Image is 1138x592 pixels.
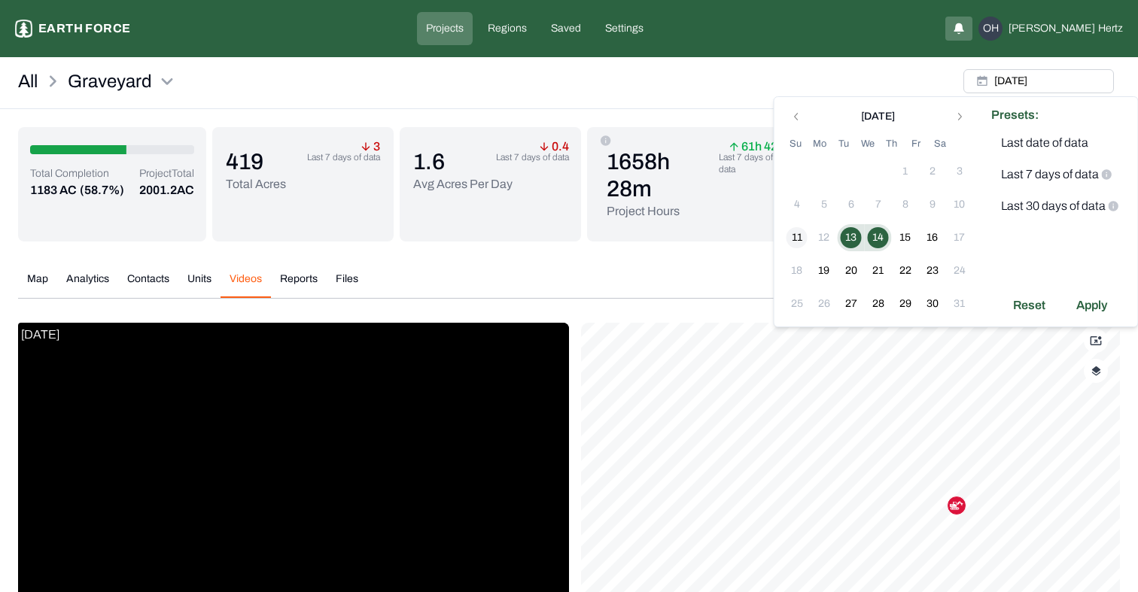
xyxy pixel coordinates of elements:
[719,151,788,175] p: Last 7 days of data
[118,272,178,298] button: Contacts
[413,148,513,175] p: 1.6
[922,293,943,314] button: 30
[1067,293,1116,317] div: Apply
[880,136,904,152] th: Thursday
[68,69,152,93] p: Graveyard
[814,260,835,281] button: 19
[413,175,513,193] p: Avg Acres Per Day
[417,12,473,45] a: Projects
[496,151,569,163] p: Last 7 days of data
[226,148,286,175] p: 419
[841,260,862,281] button: 20
[18,69,38,93] a: All
[226,175,286,193] p: Total Acres
[832,136,856,152] th: Tuesday
[361,142,380,151] p: 3
[1001,165,1099,184] p: Last 7 days of data
[841,227,862,248] button: 13
[729,142,738,151] img: arrow
[895,293,916,314] button: 29
[221,272,271,298] button: Videos
[922,260,943,281] button: 23
[787,106,808,127] button: Go to previous month
[15,20,32,38] img: earthforce-logo-white-uG4MPadI.svg
[841,293,862,314] button: 27
[978,17,1003,41] div: OH
[139,181,194,199] p: 2001.2 AC
[540,142,569,151] p: 0.4
[784,136,808,152] th: Sunday
[361,142,370,151] img: arrow
[605,21,644,36] p: Settings
[895,227,916,248] button: 15
[596,12,653,45] a: Settings
[426,21,464,36] p: Projects
[18,272,57,298] button: Map
[991,106,1129,124] p: Presets:
[1004,293,1054,317] div: Reset
[139,166,194,181] p: Project Total
[868,293,889,314] button: 28
[978,17,1123,41] button: OH[PERSON_NAME]Hertz
[30,181,77,199] p: 1183 AC
[808,136,832,152] th: Monday
[1001,197,1106,215] p: Last 30 days of data
[861,109,895,124] div: [DATE]
[1098,21,1123,36] span: Hertz
[868,260,889,281] button: 21
[38,20,130,38] p: Earth force
[868,227,889,248] button: 14
[540,142,549,151] img: arrow
[488,21,527,36] p: Regions
[856,136,880,152] th: Wednesday
[1001,134,1088,152] p: Last date of data
[949,106,970,127] button: Go to next month
[928,136,952,152] th: Saturday
[1091,366,1101,376] img: layerIcon
[178,272,221,298] button: Units
[479,12,536,45] a: Regions
[18,323,62,347] p: [DATE]
[904,136,928,152] th: Friday
[963,69,1114,93] button: [DATE]
[787,227,808,248] button: 11
[57,272,118,298] button: Analytics
[327,272,367,298] button: Files
[551,21,581,36] p: Saved
[1009,21,1095,36] span: [PERSON_NAME]
[895,260,916,281] button: 22
[729,142,788,151] p: 61h 42m
[607,202,714,220] p: Project Hours
[30,166,124,181] p: Total Completion
[922,227,943,248] button: 16
[30,181,124,199] button: 1183 AC(58.7%)
[607,148,714,202] p: 1658h 28m
[307,151,380,163] p: Last 7 days of data
[80,181,124,199] p: (58.7%)
[271,272,327,298] button: Reports
[542,12,590,45] a: Saved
